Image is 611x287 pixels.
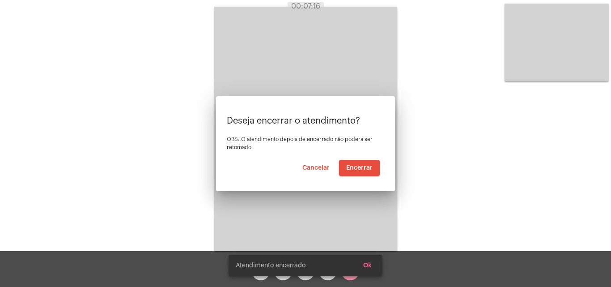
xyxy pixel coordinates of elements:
[339,160,380,176] button: Encerrar
[236,261,305,270] span: Atendimento encerrado
[227,137,373,150] span: OBS: O atendimento depois de encerrado não poderá ser retomado.
[227,116,384,126] p: Deseja encerrar o atendimento?
[346,165,373,171] span: Encerrar
[302,165,330,171] span: Cancelar
[291,3,320,10] span: 00:07:16
[295,160,337,176] button: Cancelar
[363,262,372,269] span: Ok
